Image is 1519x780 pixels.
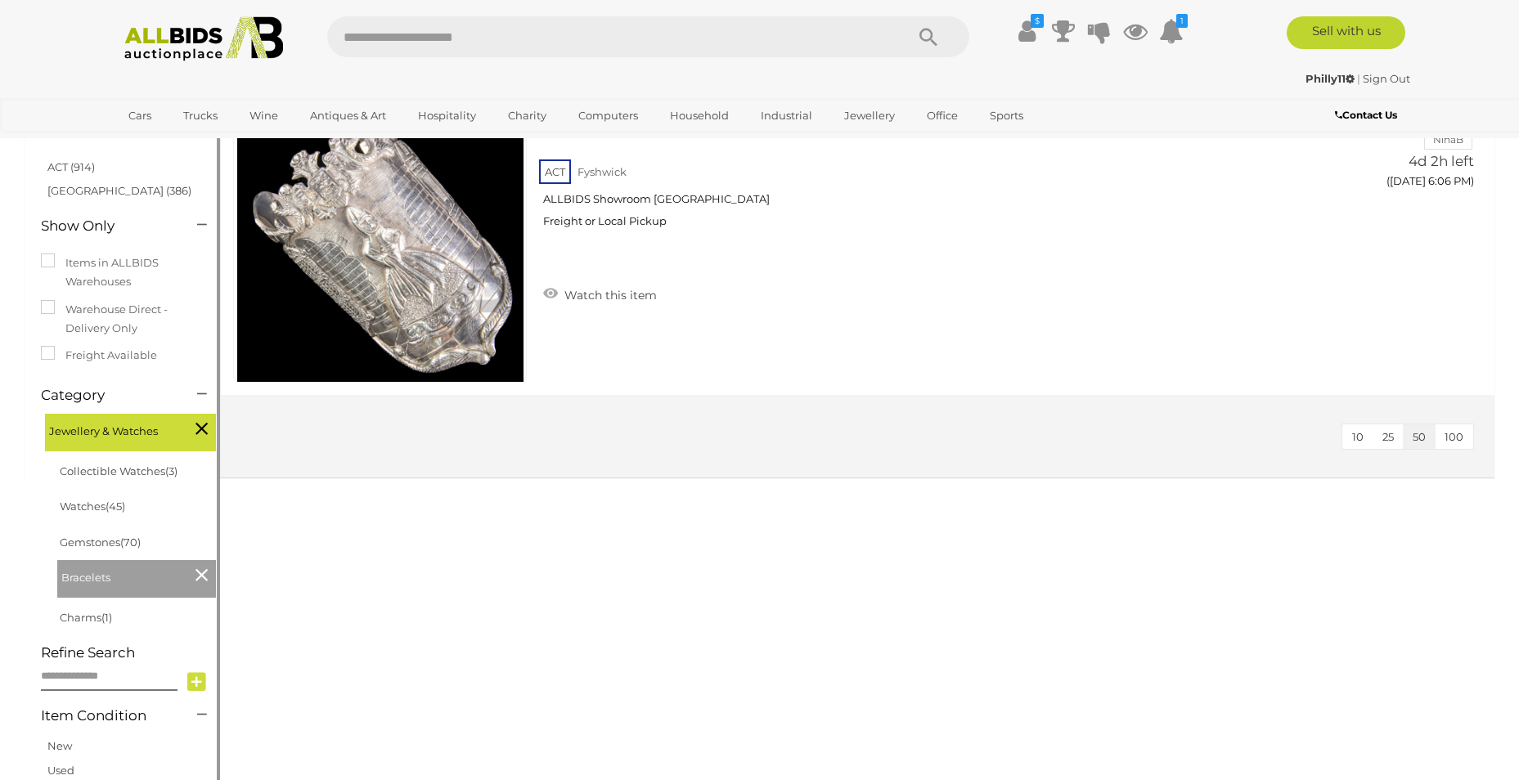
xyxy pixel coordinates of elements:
[551,95,1270,240] a: Vintage Sterling Silver Bracelet with Engraved Scene, Weight 205gm 54879-5 ACT Fyshwick ALLBIDS S...
[1031,14,1044,28] i: $
[118,129,255,156] a: [GEOGRAPHIC_DATA]
[115,16,293,61] img: Allbids.com.au
[61,564,184,587] span: Bracelets
[1413,430,1426,443] span: 50
[41,124,173,140] h4: Location
[539,281,661,306] a: Watch this item
[834,102,906,129] a: Jewellery
[1306,72,1357,85] a: Philly11
[1306,72,1355,85] strong: Philly11
[41,346,157,365] label: Freight Available
[1352,430,1364,443] span: 10
[41,300,204,338] label: Warehouse Direct - Delivery Only
[916,102,968,129] a: Office
[165,464,178,477] span: (3)
[407,102,487,129] a: Hospitality
[41,388,173,403] h4: Category
[1335,106,1401,124] a: Contact Us
[1363,72,1410,85] a: Sign Out
[1159,16,1184,46] a: 1
[118,102,162,129] a: Cars
[750,102,823,129] a: Industrial
[47,184,191,197] a: [GEOGRAPHIC_DATA] (386)
[120,536,141,549] span: (70)
[1373,424,1404,450] button: 25
[49,418,172,441] span: Jewellery & Watches
[1015,16,1040,46] a: $
[106,500,125,513] span: (45)
[1176,14,1188,28] i: 1
[41,253,204,292] label: Items in ALLBIDS Warehouses
[47,764,74,777] a: Used
[560,288,657,303] span: Watch this item
[239,102,289,129] a: Wine
[659,102,739,129] a: Household
[1287,16,1405,49] a: Sell with us
[979,102,1034,129] a: Sports
[60,464,178,477] a: Collectible Watches(3)
[41,218,173,234] h4: Show Only
[1342,424,1373,450] button: 10
[1295,95,1478,197] a: $305 NinaB 4d 2h left ([DATE] 6:06 PM)
[568,102,649,129] a: Computers
[1382,430,1394,443] span: 25
[497,102,557,129] a: Charity
[1403,424,1436,450] button: 50
[60,536,141,549] a: Gemstones(70)
[60,500,125,513] a: Watches(45)
[888,16,969,57] button: Search
[41,645,216,661] h4: Refine Search
[47,160,95,173] a: ACT (914)
[237,96,524,382] img: 54879-5a.jpg
[47,739,72,752] a: New
[60,611,112,624] a: Charms(1)
[101,611,112,624] span: (1)
[41,708,173,724] h4: Item Condition
[1357,72,1360,85] span: |
[1445,430,1463,443] span: 100
[1435,424,1473,450] button: 100
[173,102,228,129] a: Trucks
[299,102,397,129] a: Antiques & Art
[1335,109,1397,121] b: Contact Us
